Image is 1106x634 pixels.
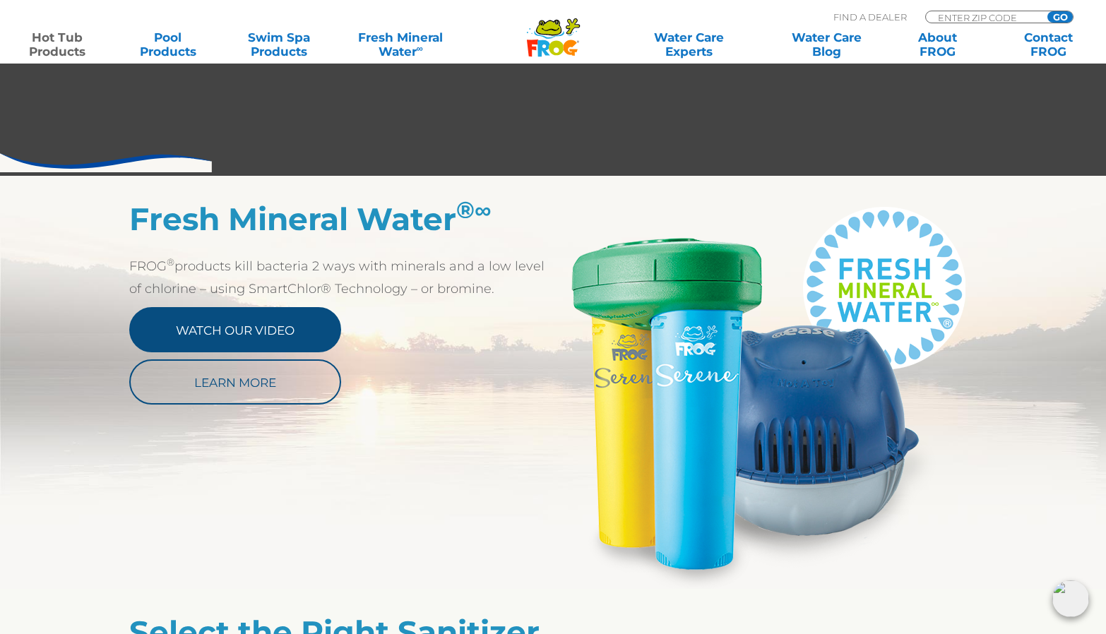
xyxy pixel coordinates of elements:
[125,30,211,59] a: PoolProducts
[833,11,907,23] p: Find A Dealer
[1052,580,1089,617] img: openIcon
[553,201,977,589] img: Serene_@ease_FMW
[347,30,455,59] a: Fresh MineralWater∞
[129,201,553,237] h2: Fresh Mineral Water
[1006,30,1092,59] a: ContactFROG
[129,255,553,300] p: FROG products kill bacteria 2 ways with minerals and a low level of chlorine – using SmartChlor® ...
[129,359,341,405] a: Learn More
[1047,11,1073,23] input: GO
[784,30,870,59] a: Water CareBlog
[417,43,423,54] sup: ∞
[456,196,492,224] sup: ®
[619,30,759,59] a: Water CareExperts
[167,256,174,268] sup: ®
[236,30,322,59] a: Swim SpaProducts
[936,11,1032,23] input: Zip Code Form
[895,30,981,59] a: AboutFROG
[129,307,341,352] a: Watch Our Video
[475,196,492,224] em: ∞
[14,30,100,59] a: Hot TubProducts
